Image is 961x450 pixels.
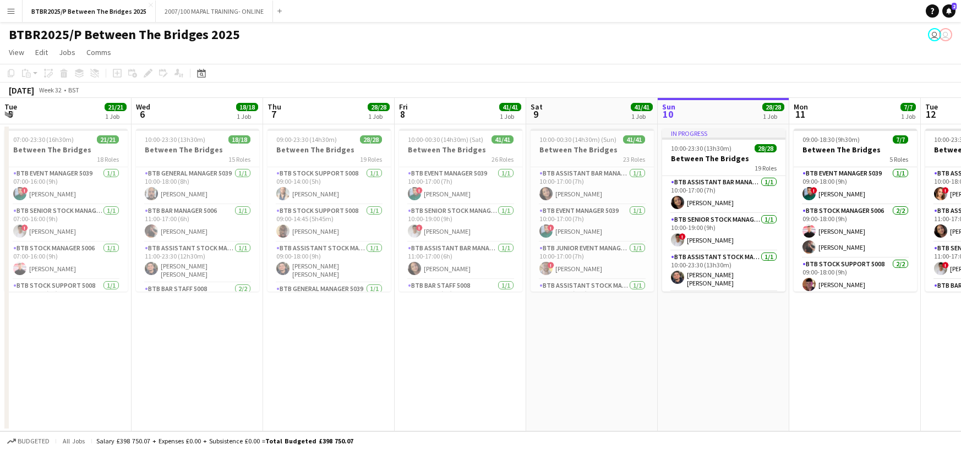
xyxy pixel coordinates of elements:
a: Edit [31,45,52,59]
span: 18 Roles [97,155,119,163]
span: 28/28 [762,103,784,111]
span: Tue [4,102,17,112]
app-card-role: BTB Stock support 50081/109:00-14:45 (5h45m)[PERSON_NAME] [267,205,391,242]
span: Fri [399,102,408,112]
div: 1 Job [631,112,652,120]
span: Budgeted [18,437,50,445]
span: 5 Roles [889,155,908,163]
span: Total Budgeted £398 750.07 [265,437,353,445]
span: Comms [86,47,111,57]
div: [DATE] [9,85,34,96]
span: 21/21 [105,103,127,111]
span: 10 [660,108,675,120]
span: ! [548,224,554,231]
h3: Between The Bridges [399,145,522,155]
app-card-role: BTB Event Manager 50391/110:00-17:00 (7h)![PERSON_NAME] [399,167,522,205]
span: 10:00-00:30 (14h30m) (Sun) [539,135,616,144]
div: 1 Job [237,112,258,120]
span: 19 Roles [755,164,777,172]
span: 26 Roles [492,155,514,163]
span: 10:00-00:30 (14h30m) (Sat) [408,135,483,144]
span: Edit [35,47,48,57]
div: 1 Job [368,112,389,120]
span: 41/41 [623,135,645,144]
span: View [9,47,24,57]
a: 2 [942,4,955,18]
span: 41/41 [631,103,653,111]
app-job-card: 10:00-00:30 (14h30m) (Sat)41/41Between The Bridges26 RolesBTB Event Manager 50391/110:00-17:00 (7... [399,129,522,292]
span: 12 [924,108,938,120]
h3: Between The Bridges [4,145,128,155]
div: 1 Job [763,112,784,120]
span: 07:00-23:30 (16h30m) [13,135,74,144]
span: 28/28 [360,135,382,144]
span: 18/18 [236,103,258,111]
app-user-avatar: Amy Cane [939,28,952,41]
app-card-role: BTB Stock support 50081/107:00-16:00 (9h) [4,279,128,317]
a: Jobs [54,45,80,59]
span: Thu [267,102,281,112]
app-card-role: BTB General Manager 50391/1 [267,283,391,320]
span: 7/7 [893,135,908,144]
h3: Between The Bridges [531,145,654,155]
span: 9 [529,108,543,120]
app-card-role: BTB Assistant Bar Manager 50061/111:00-17:00 (6h)[PERSON_NAME] [399,242,522,279]
span: Sat [531,102,543,112]
span: 09:00-23:30 (14h30m) [276,135,337,144]
div: 1 Job [500,112,521,120]
app-user-avatar: Amy Cane [928,28,941,41]
a: Comms [82,45,116,59]
h3: Between The Bridges [794,145,917,155]
span: Sun [662,102,675,112]
span: 41/41 [499,103,521,111]
h3: Between The Bridges [662,153,785,163]
span: 11 [792,108,808,120]
span: ! [942,187,949,194]
span: 7/7 [900,103,916,111]
app-card-role: BTB Senior Stock Manager 50061/110:00-19:00 (9h)![PERSON_NAME] [662,213,785,251]
span: 28/28 [368,103,390,111]
span: 10:00-23:30 (13h30m) [145,135,205,144]
div: In progress [662,129,785,138]
span: ! [942,262,949,268]
app-card-role: BTB Assistant Bar Manager 50061/110:00-17:00 (7h)[PERSON_NAME] [531,167,654,205]
app-job-card: 09:00-18:30 (9h30m)7/7Between The Bridges5 RolesBTB Event Manager 50391/109:00-18:00 (9h)![PERSON... [794,129,917,292]
span: ! [21,224,28,231]
span: 41/41 [492,135,514,144]
app-card-role: BTB Event Manager 50391/107:00-16:00 (9h)![PERSON_NAME] [4,167,128,205]
app-card-role: BTB Stock Manager 50061/107:00-16:00 (9h)[PERSON_NAME] [4,242,128,279]
span: Tue [925,102,938,112]
a: View [4,45,29,59]
app-card-role: BTB Assistant Stock Manager 50061/110:00-20:00 (10h) [531,279,654,320]
span: 6 [134,108,150,120]
app-card-role: BTB Event Manager 50391/109:00-18:00 (9h)![PERSON_NAME] [794,167,917,205]
app-card-role: BTB General Manager 50391/110:00-18:00 (8h)[PERSON_NAME] [136,167,259,205]
app-job-card: 10:00-00:30 (14h30m) (Sun)41/41Between The Bridges23 RolesBTB Assistant Bar Manager 50061/110:00-... [531,129,654,292]
h3: Between The Bridges [136,145,259,155]
h3: Between The Bridges [267,145,391,155]
span: 18/18 [228,135,250,144]
span: Jobs [59,47,75,57]
div: 1 Job [105,112,126,120]
span: 23 Roles [623,155,645,163]
span: 28/28 [755,144,777,152]
app-card-role: BTB Senior Stock Manager 50061/110:00-19:00 (9h)![PERSON_NAME] [399,205,522,242]
app-card-role: BTB Assistant Stock Manager 50061/110:00-23:30 (13h30m)[PERSON_NAME] [PERSON_NAME] [662,251,785,292]
app-job-card: In progress10:00-23:30 (13h30m)28/28Between The Bridges19 RolesBTB Assistant Bar Manager 50061/11... [662,129,785,292]
app-card-role: BTB Stock Manager 50062/209:00-18:00 (9h)[PERSON_NAME][PERSON_NAME] [794,205,917,258]
button: BTBR2025/P Between The Bridges 2025 [23,1,156,22]
app-job-card: 10:00-23:30 (13h30m)18/18Between The Bridges15 RolesBTB General Manager 50391/110:00-18:00 (8h)[P... [136,129,259,292]
span: ! [811,187,817,194]
app-card-role: BTB Stock support 50082/209:00-18:00 (9h)[PERSON_NAME] [794,258,917,311]
app-card-role: BTB Assistant Stock Manager 50061/111:00-23:30 (12h30m)[PERSON_NAME] [PERSON_NAME] [136,242,259,283]
app-card-role: BTB Bar Staff 50081/111:30-17:30 (6h) [399,279,522,317]
span: 15 Roles [228,155,250,163]
span: Week 32 [36,86,64,94]
app-job-card: 07:00-23:30 (16h30m)21/21Between The Bridges18 RolesBTB Event Manager 50391/107:00-16:00 (9h)![PE... [4,129,128,292]
span: 09:00-18:30 (9h30m) [802,135,860,144]
app-card-role: BTB Assistant Bar Manager 50061/110:00-17:00 (7h)[PERSON_NAME] [662,176,785,213]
